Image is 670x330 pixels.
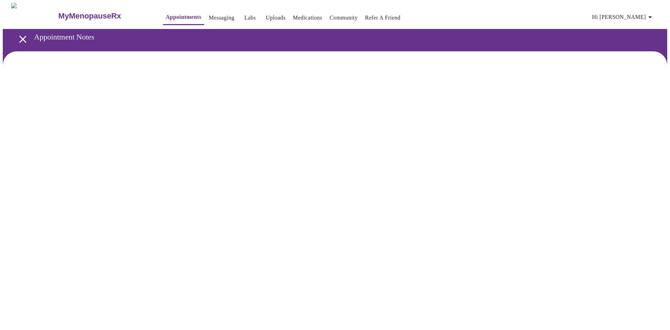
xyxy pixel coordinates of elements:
[327,11,360,25] button: Community
[244,13,256,23] a: Labs
[206,11,237,25] button: Messaging
[13,29,33,50] button: open drawer
[239,11,261,25] button: Labs
[362,11,403,25] button: Refer a Friend
[263,11,289,25] button: Uploads
[209,13,234,23] a: Messaging
[589,10,657,24] button: Hi [PERSON_NAME]
[365,13,401,23] a: Refer a Friend
[592,12,654,22] span: Hi [PERSON_NAME]
[266,13,286,23] a: Uploads
[34,32,631,42] h3: Appointment Notes
[11,3,58,29] img: MyMenopauseRx Logo
[329,13,358,23] a: Community
[58,4,149,28] a: MyMenopauseRx
[290,11,325,25] button: Medications
[163,10,204,25] button: Appointments
[293,13,322,23] a: Medications
[58,12,121,21] h3: MyMenopauseRx
[166,12,201,22] a: Appointments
